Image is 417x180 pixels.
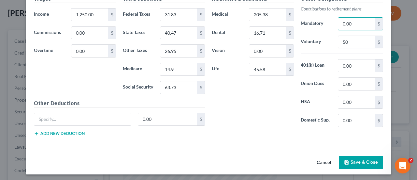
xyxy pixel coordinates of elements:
[375,18,383,30] div: $
[249,45,286,57] input: 0.00
[160,8,197,21] input: 0.00
[286,45,294,57] div: $
[34,113,131,125] input: Specify...
[120,44,157,57] label: Other Taxes
[286,8,294,21] div: $
[249,63,286,75] input: 0.00
[120,26,157,40] label: State Taxes
[338,78,375,90] input: 0.00
[249,27,286,39] input: 0.00
[375,114,383,127] div: $
[34,11,49,17] span: Income
[34,131,85,136] button: Add new deduction
[297,36,335,49] label: Voluntary
[197,45,205,57] div: $
[197,8,205,21] div: $
[408,158,413,163] span: 2
[375,36,383,48] div: $
[286,63,294,75] div: $
[297,96,335,109] label: HSA
[395,158,410,173] iframe: Intercom live chat
[301,6,383,12] p: Contributions to retirement plans
[71,45,108,57] input: 0.00
[138,113,197,125] input: 0.00
[338,96,375,108] input: 0.00
[160,45,197,57] input: 0.00
[108,8,116,21] div: $
[311,156,336,170] button: Cancel
[297,77,335,90] label: Union Dues
[297,17,335,30] label: Mandatory
[208,8,246,21] label: Medical
[120,63,157,76] label: Medicare
[160,63,197,75] input: 0.00
[208,26,246,40] label: Dental
[34,99,205,107] h5: Other Deductions
[197,113,205,125] div: $
[375,96,383,108] div: $
[375,59,383,72] div: $
[71,27,108,39] input: 0.00
[160,81,197,94] input: 0.00
[197,27,205,39] div: $
[338,36,375,48] input: 0.00
[120,8,157,21] label: Federal Taxes
[338,114,375,127] input: 0.00
[197,63,205,75] div: $
[31,26,68,40] label: Commissions
[71,8,108,21] input: 0.00
[339,156,383,170] button: Save & Close
[249,8,286,21] input: 0.00
[338,18,375,30] input: 0.00
[208,63,246,76] label: Life
[375,78,383,90] div: $
[120,81,157,94] label: Social Security
[286,27,294,39] div: $
[108,45,116,57] div: $
[160,27,197,39] input: 0.00
[297,59,335,72] label: 401(k) Loan
[197,81,205,94] div: $
[338,59,375,72] input: 0.00
[31,44,68,57] label: Overtime
[108,27,116,39] div: $
[208,44,246,57] label: Vision
[297,114,335,127] label: Domestic Sup.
